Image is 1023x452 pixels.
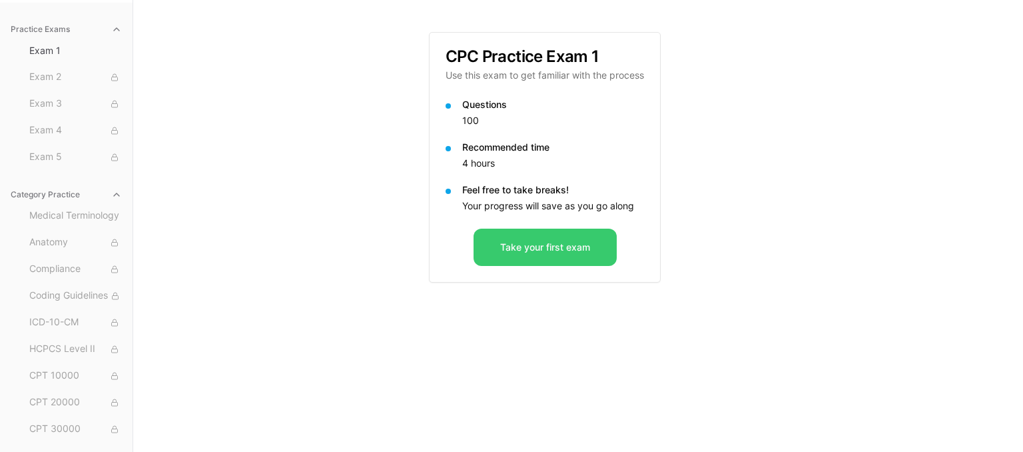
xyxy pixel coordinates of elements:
[29,70,122,85] span: Exam 2
[24,365,127,387] button: CPT 10000
[24,285,127,307] button: Coding Guidelines
[24,40,127,61] button: Exam 1
[462,157,644,170] p: 4 hours
[24,312,127,333] button: ICD-10-CM
[5,184,127,205] button: Category Practice
[24,93,127,115] button: Exam 3
[24,232,127,253] button: Anatomy
[24,205,127,227] button: Medical Terminology
[24,147,127,168] button: Exam 5
[29,44,122,57] span: Exam 1
[29,315,122,330] span: ICD-10-CM
[29,289,122,303] span: Coding Guidelines
[24,120,127,141] button: Exam 4
[29,235,122,250] span: Anatomy
[474,229,617,266] button: Take your first exam
[29,150,122,165] span: Exam 5
[29,395,122,410] span: CPT 20000
[29,369,122,383] span: CPT 10000
[462,98,644,111] p: Questions
[29,209,122,223] span: Medical Terminology
[24,419,127,440] button: CPT 30000
[29,262,122,277] span: Compliance
[5,19,127,40] button: Practice Exams
[24,67,127,88] button: Exam 2
[462,183,644,197] p: Feel free to take breaks!
[462,114,644,127] p: 100
[446,69,644,82] p: Use this exam to get familiar with the process
[462,199,644,213] p: Your progress will save as you go along
[29,123,122,138] span: Exam 4
[29,422,122,437] span: CPT 30000
[29,97,122,111] span: Exam 3
[24,392,127,413] button: CPT 20000
[462,141,644,154] p: Recommended time
[446,49,644,65] h3: CPC Practice Exam 1
[29,342,122,357] span: HCPCS Level II
[24,339,127,360] button: HCPCS Level II
[24,259,127,280] button: Compliance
